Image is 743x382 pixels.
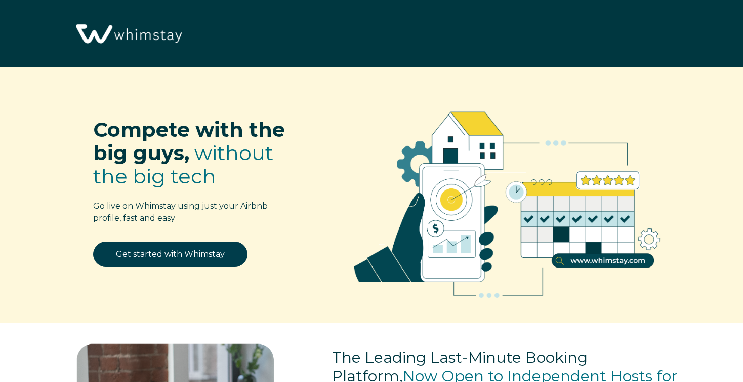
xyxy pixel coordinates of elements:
span: Compete with the big guys, [93,117,285,165]
img: Whimstay Logo-02 1 [71,5,185,64]
span: Go live on Whimstay using just your Airbnb profile, fast and easy [93,201,268,223]
a: Get started with Whimstay [93,242,247,267]
span: without the big tech [93,140,273,188]
img: RBO Ilustrations-02 [329,83,685,317]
